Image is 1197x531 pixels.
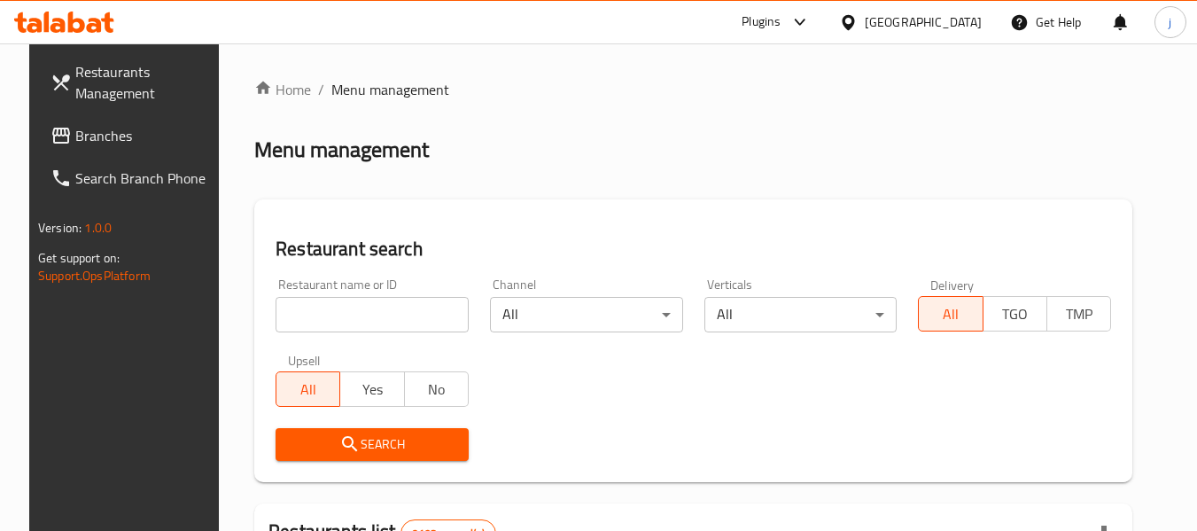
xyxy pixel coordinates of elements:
[36,114,229,157] a: Branches
[991,301,1040,327] span: TGO
[347,377,397,402] span: Yes
[288,354,321,366] label: Upsell
[1054,301,1104,327] span: TMP
[284,377,333,402] span: All
[318,79,324,100] li: /
[339,371,404,407] button: Yes
[865,12,982,32] div: [GEOGRAPHIC_DATA]
[276,236,1111,262] h2: Restaurant search
[926,301,975,327] span: All
[75,168,215,189] span: Search Branch Phone
[36,157,229,199] a: Search Branch Phone
[490,297,683,332] div: All
[38,216,82,239] span: Version:
[918,296,983,332] button: All
[290,433,455,456] span: Search
[276,371,340,407] button: All
[276,428,469,461] button: Search
[930,278,975,291] label: Delivery
[36,51,229,114] a: Restaurants Management
[742,12,781,33] div: Plugins
[84,216,112,239] span: 1.0.0
[75,125,215,146] span: Branches
[38,264,151,287] a: Support.OpsPlatform
[254,79,1132,100] nav: breadcrumb
[1169,12,1171,32] span: j
[75,61,215,104] span: Restaurants Management
[276,297,469,332] input: Search for restaurant name or ID..
[404,371,469,407] button: No
[38,246,120,269] span: Get support on:
[983,296,1047,332] button: TGO
[254,136,429,164] h2: Menu management
[331,79,449,100] span: Menu management
[704,297,898,332] div: All
[254,79,311,100] a: Home
[412,377,462,402] span: No
[1046,296,1111,332] button: TMP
